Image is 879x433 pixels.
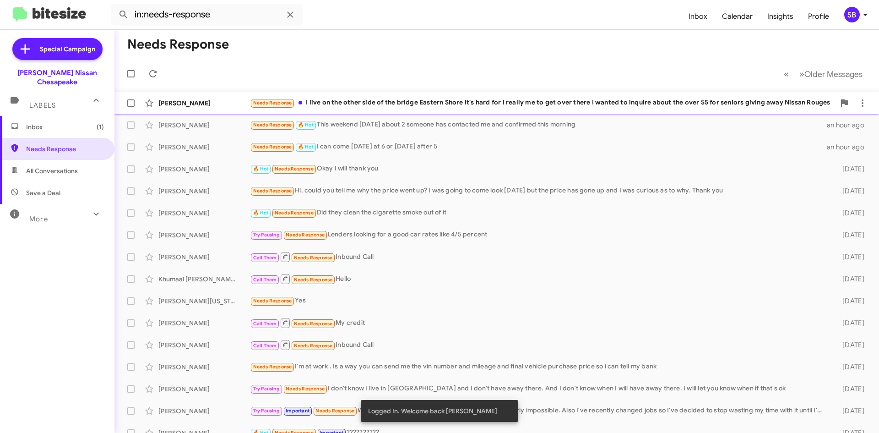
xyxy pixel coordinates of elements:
[836,7,869,22] button: SB
[158,99,250,108] div: [PERSON_NAME]
[250,339,828,351] div: Inbound Call
[253,144,292,150] span: Needs Response
[250,120,827,130] div: This weekend [DATE] about 2 someone has contacted me and confirmed this morning
[828,164,872,174] div: [DATE]
[158,230,250,240] div: [PERSON_NAME]
[26,166,78,175] span: All Conversations
[715,3,760,30] a: Calendar
[250,406,828,416] div: Well it seems like the deal I'm trying to achieve is nearly impossible. Also I've recently change...
[294,321,333,327] span: Needs Response
[828,362,872,372] div: [DATE]
[827,121,872,130] div: an hour ago
[127,37,229,52] h1: Needs Response
[250,208,828,218] div: Did they clean the cigarette smoke out of it
[158,296,250,306] div: [PERSON_NAME][US_STATE]
[794,65,868,83] button: Next
[828,230,872,240] div: [DATE]
[158,384,250,394] div: [PERSON_NAME]
[250,296,828,306] div: Yes
[158,143,250,152] div: [PERSON_NAME]
[29,101,56,110] span: Labels
[250,317,828,329] div: My credit
[681,3,715,30] a: Inbox
[250,98,835,108] div: I live on the other side of the bridge Eastern Shore it's hard for I really me to get over there ...
[250,186,828,196] div: Hi, could you tell me why the price went up? I was going to come look [DATE] but the price has go...
[111,4,303,26] input: Search
[26,188,60,197] span: Save a Deal
[29,215,48,223] span: More
[158,252,250,262] div: [PERSON_NAME]
[828,384,872,394] div: [DATE]
[250,273,828,285] div: Hello
[253,343,277,349] span: Call Them
[253,277,277,283] span: Call Them
[250,384,828,394] div: I don't know I live in [GEOGRAPHIC_DATA] and I don't have away there. And I don't know when I wil...
[275,210,314,216] span: Needs Response
[40,44,95,54] span: Special Campaign
[294,255,333,261] span: Needs Response
[275,166,314,172] span: Needs Response
[253,100,292,106] span: Needs Response
[253,232,280,238] span: Try Pausing
[286,408,309,414] span: Important
[250,142,827,152] div: I can come [DATE] at 6 or [DATE] after 5
[294,343,333,349] span: Needs Response
[779,65,868,83] nav: Page navigation example
[828,274,872,284] div: [DATE]
[253,210,269,216] span: 🔥 Hot
[827,143,872,152] div: an hour ago
[158,186,250,196] div: [PERSON_NAME]
[253,188,292,194] span: Needs Response
[158,121,250,130] div: [PERSON_NAME]
[26,144,104,153] span: Needs Response
[250,362,828,372] div: I'm at work . Is a way you can send me the vin number and mileage and final vehicle purchase pric...
[253,166,269,172] span: 🔥 Hot
[97,122,104,132] span: (1)
[828,252,872,262] div: [DATE]
[253,122,292,128] span: Needs Response
[158,164,250,174] div: [PERSON_NAME]
[804,69,863,79] span: Older Messages
[253,364,292,370] span: Needs Response
[760,3,801,30] a: Insights
[253,298,292,304] span: Needs Response
[828,186,872,196] div: [DATE]
[158,208,250,218] div: [PERSON_NAME]
[801,3,836,30] a: Profile
[253,255,277,261] span: Call Them
[286,232,325,238] span: Needs Response
[250,230,828,240] div: Lenders looking for a good car rates like 4/5 percent
[828,208,872,218] div: [DATE]
[828,340,872,350] div: [DATE]
[253,386,280,392] span: Try Pausing
[26,122,104,132] span: Inbox
[799,68,804,80] span: »
[158,362,250,372] div: [PERSON_NAME]
[828,406,872,416] div: [DATE]
[784,68,789,80] span: «
[158,274,250,284] div: Khumaal [PERSON_NAME]
[368,406,497,416] span: Logged In. Welcome back [PERSON_NAME]
[286,386,325,392] span: Needs Response
[158,406,250,416] div: [PERSON_NAME]
[253,321,277,327] span: Call Them
[298,144,314,150] span: 🔥 Hot
[778,65,794,83] button: Previous
[828,296,872,306] div: [DATE]
[158,340,250,350] div: [PERSON_NAME]
[253,408,280,414] span: Try Pausing
[298,122,314,128] span: 🔥 Hot
[250,251,828,263] div: Inbound Call
[828,318,872,328] div: [DATE]
[12,38,103,60] a: Special Campaign
[158,318,250,328] div: [PERSON_NAME]
[844,7,860,22] div: SB
[250,164,828,174] div: Okay I will thank you
[315,408,354,414] span: Needs Response
[294,277,333,283] span: Needs Response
